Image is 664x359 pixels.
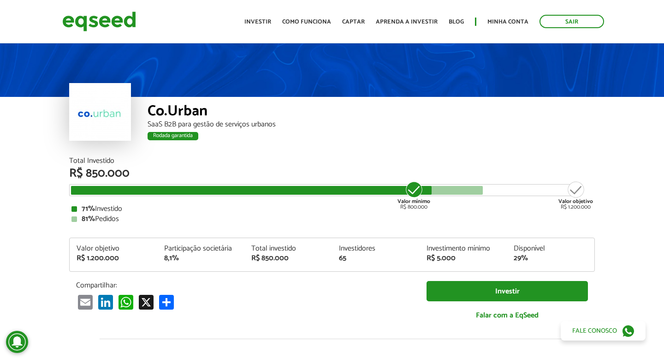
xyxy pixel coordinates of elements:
[339,255,413,262] div: 65
[117,294,135,310] a: WhatsApp
[71,215,593,223] div: Pedidos
[339,245,413,252] div: Investidores
[164,245,238,252] div: Participação societária
[62,9,136,34] img: EqSeed
[251,255,325,262] div: R$ 850.000
[251,245,325,252] div: Total investido
[148,121,595,128] div: SaaS B2B para gestão de serviços urbanos
[82,213,95,225] strong: 81%
[427,245,500,252] div: Investimento mínimo
[427,281,588,302] a: Investir
[77,255,150,262] div: R$ 1.200.000
[514,255,587,262] div: 29%
[157,294,176,310] a: Share
[164,255,238,262] div: 8,1%
[397,180,431,210] div: R$ 800.000
[244,19,271,25] a: Investir
[561,321,646,341] a: Fale conosco
[558,180,593,210] div: R$ 1.200.000
[137,294,155,310] a: X
[514,245,587,252] div: Disponível
[69,168,595,179] div: R$ 850.000
[427,255,500,262] div: R$ 5.000
[558,197,593,206] strong: Valor objetivo
[342,19,365,25] a: Captar
[282,19,331,25] a: Como funciona
[449,19,464,25] a: Blog
[397,197,430,206] strong: Valor mínimo
[487,19,528,25] a: Minha conta
[96,294,115,310] a: LinkedIn
[82,203,95,215] strong: 71%
[376,19,438,25] a: Aprenda a investir
[76,294,95,310] a: Email
[71,205,593,213] div: Investido
[148,104,595,121] div: Co.Urban
[69,157,595,165] div: Total Investido
[77,245,150,252] div: Valor objetivo
[427,306,588,325] a: Falar com a EqSeed
[76,281,413,290] p: Compartilhar:
[539,15,604,28] a: Sair
[148,132,198,140] div: Rodada garantida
